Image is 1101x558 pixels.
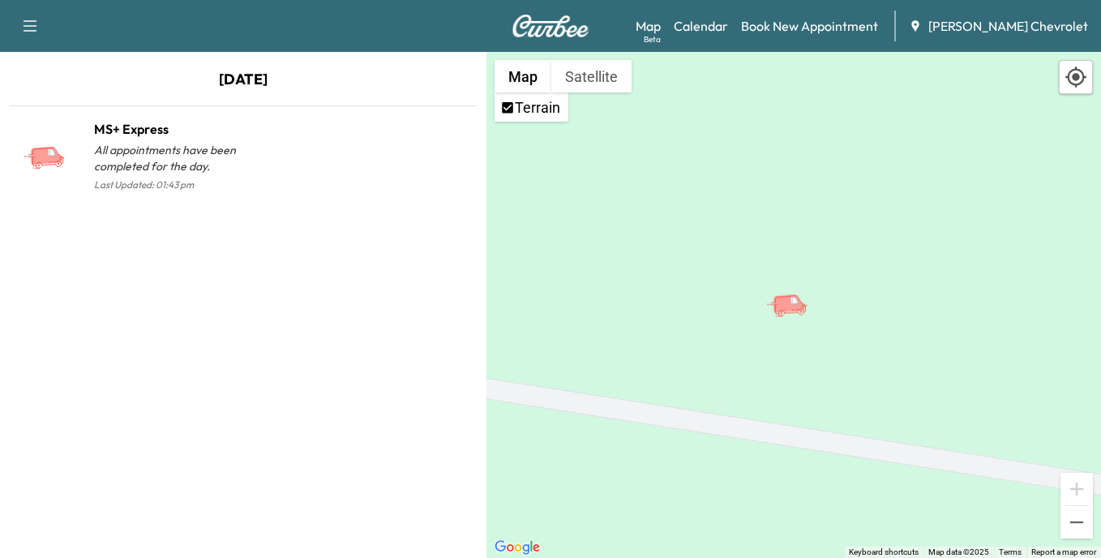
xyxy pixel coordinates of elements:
[491,537,544,558] a: Open this area in Google Maps (opens a new window)
[495,60,551,92] button: Show street map
[765,277,822,305] gmp-advanced-marker: MS+ Express
[512,15,589,37] img: Curbee Logo
[495,92,568,122] ul: Show street map
[496,94,567,120] li: Terrain
[741,16,878,36] a: Book New Appointment
[1060,506,1093,539] button: Zoom out
[674,16,728,36] a: Calendar
[636,16,661,36] a: MapBeta
[999,547,1022,556] a: Terms (opens in new tab)
[928,16,1088,36] span: [PERSON_NAME] Chevrolet
[491,537,544,558] img: Google
[551,60,632,92] button: Show satellite imagery
[1060,473,1093,505] button: Zoom in
[644,33,661,45] div: Beta
[515,99,560,116] label: Terrain
[94,174,243,195] p: Last Updated: 01:43 pm
[1031,547,1096,556] a: Report a map error
[1059,60,1093,94] div: Recenter map
[94,142,243,174] p: All appointments have been completed for the day.
[928,547,989,556] span: Map data ©2025
[94,119,243,139] h1: MS+ Express
[849,547,919,558] button: Keyboard shortcuts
